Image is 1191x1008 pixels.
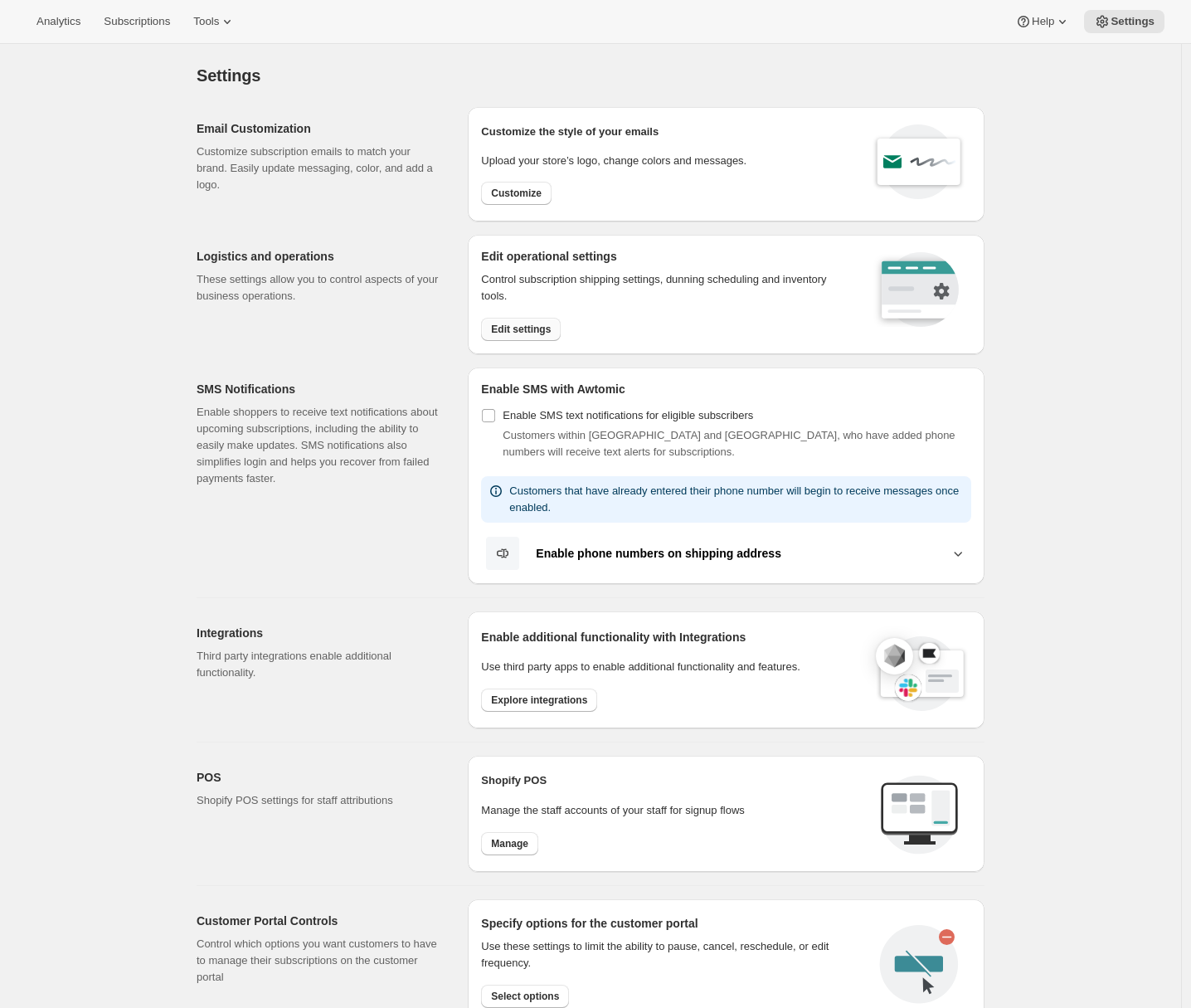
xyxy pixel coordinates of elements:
[94,10,180,33] button: Subscriptions
[36,15,80,28] span: Analytics
[1084,10,1164,33] button: Settings
[481,985,569,1008] button: Select options
[481,629,859,645] h2: Enable additional functionality with Integrations
[197,248,441,265] h2: Logistics and operations
[503,429,955,458] span: Customers within [GEOGRAPHIC_DATA] and [GEOGRAPHIC_DATA], who have added phone numbers will recei...
[491,187,542,200] span: Customize
[481,153,746,169] p: Upload your store’s logo, change colors and messages.
[197,792,441,809] p: Shopify POS settings for staff attributions
[491,694,587,707] span: Explore integrations
[197,404,441,487] p: Enable shoppers to receive text notifications about upcoming subscriptions, including the ability...
[1111,15,1155,28] span: Settings
[183,10,245,33] button: Tools
[481,182,552,205] button: Customize
[197,648,441,681] p: Third party integrations enable additional functionality.
[481,659,859,675] p: Use third party apps to enable additional functionality and features.
[509,483,965,516] p: Customers that have already entered their phone number will begin to receive messages once enabled.
[104,15,170,28] span: Subscriptions
[536,547,781,560] b: Enable phone numbers on shipping address
[481,248,852,265] h2: Edit operational settings
[481,536,971,571] button: Enable phone numbers on shipping address
[481,318,561,341] button: Edit settings
[197,144,441,193] p: Customize subscription emails to match your brand. Easily update messaging, color, and add a logo.
[193,15,219,28] span: Tools
[197,769,441,786] h2: POS
[481,124,659,140] p: Customize the style of your emails
[503,409,753,421] span: Enable SMS text notifications for eligible subscribers
[197,625,441,641] h2: Integrations
[197,381,441,397] h2: SMS Notifications
[197,936,441,986] p: Control which options you want customers to have to manage their subscriptions on the customer po...
[491,837,528,850] span: Manage
[481,802,867,819] p: Manage the staff accounts of your staff for signup flows
[491,323,551,336] span: Edit settings
[481,271,852,304] p: Control subscription shipping settings, dunning scheduling and inventory tools.
[197,66,260,85] span: Settings
[481,772,867,789] h2: Shopify POS
[27,10,90,33] button: Analytics
[481,381,971,397] h2: Enable SMS with Awtomic
[197,271,441,304] p: These settings allow you to control aspects of your business operations.
[481,938,867,971] div: Use these settings to limit the ability to pause, cancel, reschedule, or edit frequency.
[197,913,441,929] h2: Customer Portal Controls
[1005,10,1081,33] button: Help
[481,832,538,855] button: Manage
[1032,15,1054,28] span: Help
[491,990,559,1003] span: Select options
[481,689,597,712] button: Explore integrations
[481,915,867,932] h2: Specify options for the customer portal
[197,120,441,137] h2: Email Customization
